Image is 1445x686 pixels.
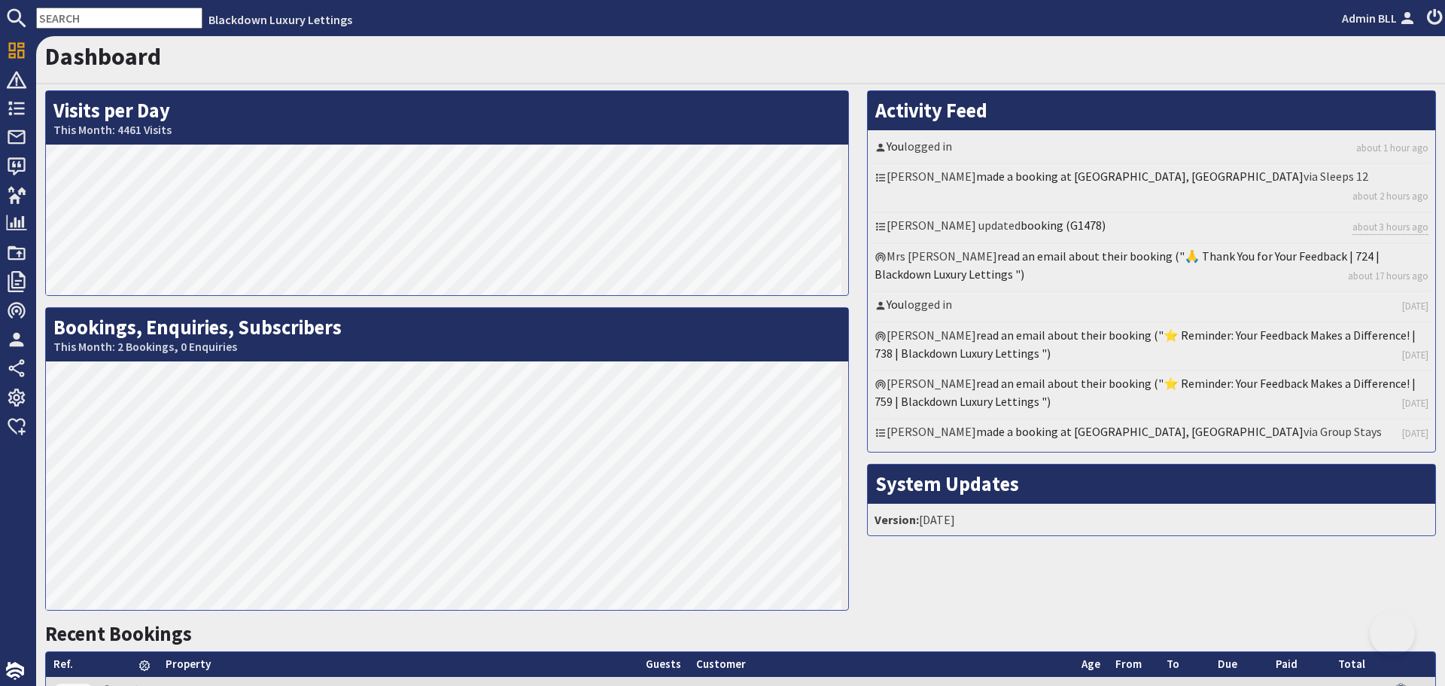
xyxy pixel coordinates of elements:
a: read an email about their booking ("⭐ Reminder: Your Feedback Makes a Difference! | 738 | Blackdo... [875,328,1416,361]
a: about 2 hours ago [1352,189,1428,203]
a: Activity Feed [875,98,987,123]
a: about 17 hours ago [1348,269,1428,283]
li: [PERSON_NAME] via Sleeps 12 [872,164,1431,212]
li: [PERSON_NAME] [872,371,1431,419]
li: [DATE] [872,508,1431,532]
a: about 1 hour ago [1356,141,1428,155]
li: [PERSON_NAME] via Group Stays [872,419,1431,448]
a: read an email about their booking ("⭐ Reminder: Your Feedback Makes a Difference! | 759 | Blackdo... [875,376,1416,409]
a: Property [166,657,211,671]
a: System Updates [875,471,1019,496]
li: Mrs [PERSON_NAME] [872,244,1431,292]
a: Blackdown Luxury Lettings [208,12,352,27]
a: [DATE] [1402,426,1428,441]
a: [DATE] [1402,348,1428,362]
a: [DATE] [1402,396,1428,410]
li: [PERSON_NAME] updated [872,213,1431,244]
a: Admin BLL [1342,9,1418,27]
a: Recent Bookings [45,621,192,646]
li: [PERSON_NAME] [872,323,1431,371]
a: From [1115,657,1142,671]
a: To [1167,657,1179,671]
a: You [887,297,904,312]
li: logged in [872,292,1431,322]
th: Due [1210,652,1268,677]
a: You [887,139,904,154]
a: Dashboard [45,41,161,72]
img: staytech_i_w-64f4e8e9ee0a9c174fd5317b4b171b261742d2d393467e5bdba4413f4f884c10.svg [6,662,24,680]
a: Guests [646,657,681,671]
a: read an email about their booking ("🙏 Thank You for Your Feedback | 724 | Blackdown Luxury Lettin... [875,248,1380,282]
input: SEARCH [36,8,202,29]
a: Age [1081,657,1100,671]
a: booking (G1478) [1021,218,1106,233]
iframe: Toggle Customer Support [1370,611,1415,656]
h2: Visits per Day [46,91,848,145]
small: This Month: 2 Bookings, 0 Enquiries [53,340,841,354]
a: made a booking at [GEOGRAPHIC_DATA], [GEOGRAPHIC_DATA] [976,424,1304,439]
a: Total [1338,657,1365,671]
a: Paid [1276,657,1297,671]
h2: Bookings, Enquiries, Subscribers [46,308,848,361]
a: Customer [696,657,746,671]
small: This Month: 4461 Visits [53,123,841,137]
strong: Version: [875,512,919,527]
li: logged in [872,134,1431,164]
a: about 3 hours ago [1352,220,1428,235]
a: Ref. [53,657,73,671]
a: made a booking at [GEOGRAPHIC_DATA], [GEOGRAPHIC_DATA] [976,169,1304,184]
a: [DATE] [1402,299,1428,313]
